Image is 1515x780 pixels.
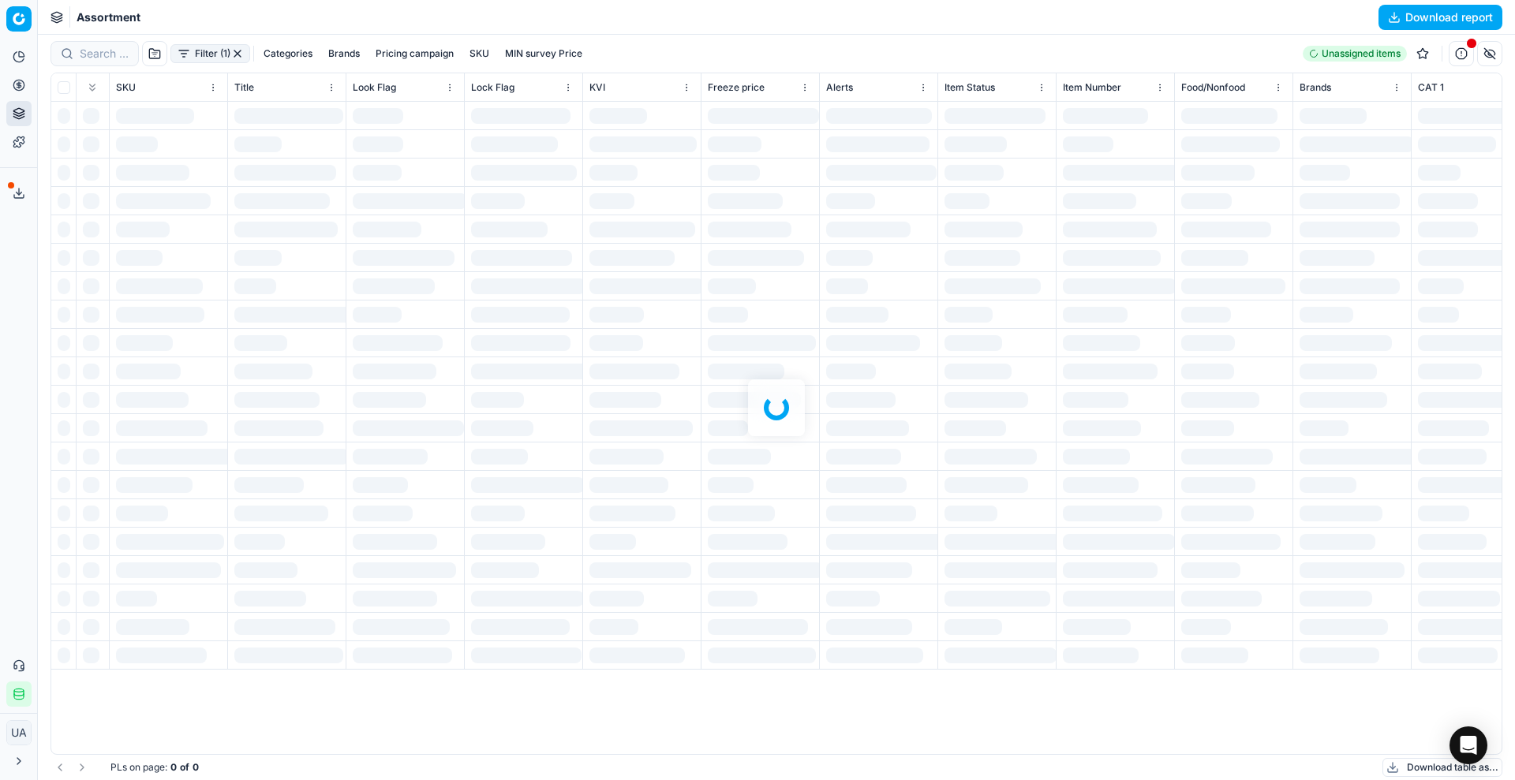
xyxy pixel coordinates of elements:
[6,720,32,745] button: UA
[77,9,140,25] nav: breadcrumb
[1378,5,1502,30] button: Download report
[7,721,31,745] span: UA
[1450,726,1487,764] div: Open Intercom Messenger
[77,9,140,25] span: Assortment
